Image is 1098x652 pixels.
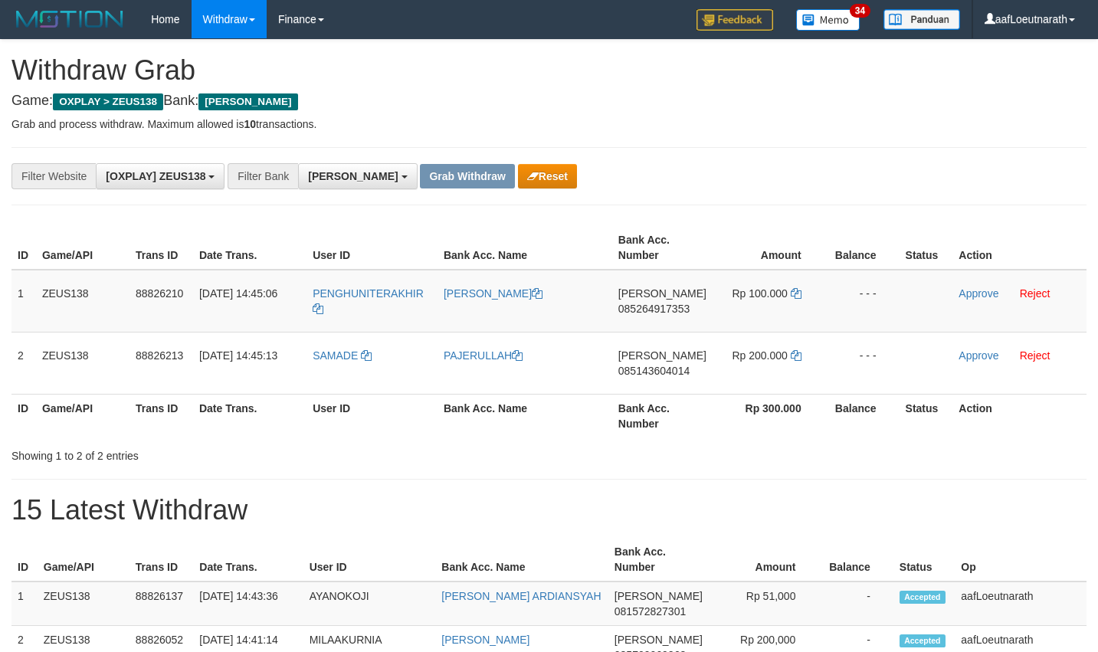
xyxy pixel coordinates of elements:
[900,226,953,270] th: Status
[796,9,860,31] img: Button%20Memo.svg
[11,582,38,626] td: 1
[11,538,38,582] th: ID
[11,270,36,333] td: 1
[136,349,183,362] span: 88826213
[313,287,424,300] span: PENGHUNITERAKHIR
[303,538,436,582] th: User ID
[193,538,303,582] th: Date Trans.
[313,287,424,315] a: PENGHUNITERAKHIR
[438,226,612,270] th: Bank Acc. Name
[518,164,577,188] button: Reset
[106,170,205,182] span: [OXPLAY] ZEUS138
[129,394,193,437] th: Trans ID
[441,590,601,602] a: [PERSON_NAME] ARDIANSYAH
[444,349,523,362] a: PAJERULLAH
[11,332,36,394] td: 2
[11,394,36,437] th: ID
[444,287,542,300] a: [PERSON_NAME]
[38,582,129,626] td: ZEUS138
[850,4,870,18] span: 34
[612,394,713,437] th: Bank Acc. Number
[313,349,358,362] span: SAMADE
[818,582,893,626] td: -
[438,394,612,437] th: Bank Acc. Name
[959,287,998,300] a: Approve
[824,394,900,437] th: Balance
[900,634,946,647] span: Accepted
[11,93,1087,109] h4: Game: Bank:
[198,93,297,110] span: [PERSON_NAME]
[732,287,787,300] span: Rp 100.000
[53,93,163,110] span: OXPLAY > ZEUS138
[709,538,819,582] th: Amount
[306,226,438,270] th: User ID
[615,590,703,602] span: [PERSON_NAME]
[199,349,277,362] span: [DATE] 14:45:13
[303,582,436,626] td: AYANOKOJI
[228,163,298,189] div: Filter Bank
[199,287,277,300] span: [DATE] 14:45:06
[96,163,225,189] button: [OXPLAY] ZEUS138
[791,349,801,362] a: Copy 200000 to clipboard
[612,226,713,270] th: Bank Acc. Number
[955,582,1087,626] td: aafLoeutnarath
[11,8,128,31] img: MOTION_logo.png
[900,591,946,604] span: Accepted
[38,538,129,582] th: Game/API
[824,226,900,270] th: Balance
[824,270,900,333] td: - - -
[952,394,1087,437] th: Action
[11,116,1087,132] p: Grab and process withdraw. Maximum allowed is transactions.
[709,582,819,626] td: Rp 51,000
[1020,287,1050,300] a: Reject
[435,538,608,582] th: Bank Acc. Name
[313,349,372,362] a: SAMADE
[193,226,306,270] th: Date Trans.
[952,226,1087,270] th: Action
[608,538,709,582] th: Bank Acc. Number
[11,495,1087,526] h1: 15 Latest Withdraw
[193,394,306,437] th: Date Trans.
[306,394,438,437] th: User ID
[36,394,129,437] th: Game/API
[893,538,955,582] th: Status
[713,394,824,437] th: Rp 300.000
[618,349,706,362] span: [PERSON_NAME]
[883,9,960,30] img: panduan.png
[955,538,1087,582] th: Op
[129,226,193,270] th: Trans ID
[11,163,96,189] div: Filter Website
[618,365,690,377] span: Copy 085143604014 to clipboard
[696,9,773,31] img: Feedback.jpg
[193,582,303,626] td: [DATE] 14:43:36
[11,226,36,270] th: ID
[824,332,900,394] td: - - -
[308,170,398,182] span: [PERSON_NAME]
[420,164,514,188] button: Grab Withdraw
[129,582,193,626] td: 88826137
[36,270,129,333] td: ZEUS138
[959,349,998,362] a: Approve
[11,442,446,464] div: Showing 1 to 2 of 2 entries
[136,287,183,300] span: 88826210
[615,605,686,618] span: Copy 081572827301 to clipboard
[618,287,706,300] span: [PERSON_NAME]
[11,55,1087,86] h1: Withdraw Grab
[129,538,193,582] th: Trans ID
[1020,349,1050,362] a: Reject
[900,394,953,437] th: Status
[244,118,256,130] strong: 10
[36,332,129,394] td: ZEUS138
[732,349,787,362] span: Rp 200.000
[818,538,893,582] th: Balance
[298,163,417,189] button: [PERSON_NAME]
[791,287,801,300] a: Copy 100000 to clipboard
[713,226,824,270] th: Amount
[36,226,129,270] th: Game/API
[615,634,703,646] span: [PERSON_NAME]
[441,634,529,646] a: [PERSON_NAME]
[618,303,690,315] span: Copy 085264917353 to clipboard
